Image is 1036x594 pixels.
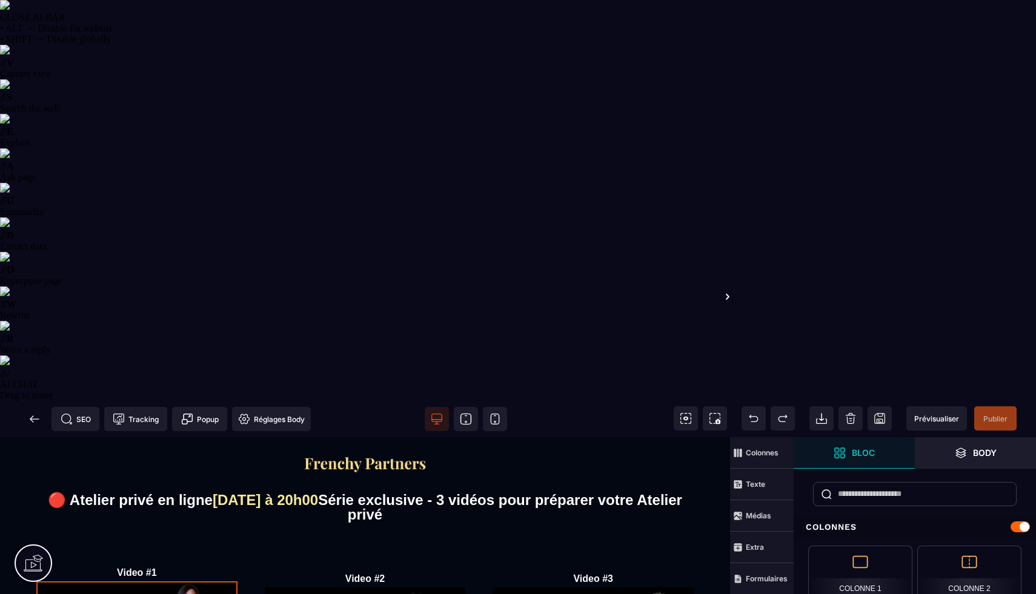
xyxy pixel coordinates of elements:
[730,469,794,500] span: Texte
[974,406,1017,431] span: Enregistrer le contenu
[172,407,227,431] span: Créer une alerte modale
[983,414,1008,423] span: Publier
[746,480,765,489] strong: Texte
[794,437,915,469] span: Ouvrir les blocs
[345,136,385,147] b: Video #2
[730,437,794,469] span: Colonnes
[506,269,681,278] span: 🔓Disponible (cliquez sur l'image pour lancer la vidéo)
[117,130,157,140] b: Video #1
[573,136,613,147] b: Video #3
[238,413,305,425] span: Réglages Body
[61,413,91,425] span: SEO
[852,448,875,457] strong: Bloc
[746,574,788,583] strong: Formulaires
[454,407,478,431] span: Voir tablette
[302,18,427,35] img: f2a3730b544469f405c58ab4be6274e8_Capture_d%E2%80%99e%CC%81cran_2025-09-01_a%CC%80_20.57.27.png
[265,150,466,263] img: 6fd445e8ec61bf7b7b6546b80f228ae1_2.png
[742,406,766,431] span: Défaire
[277,269,453,278] span: 🔓Disponible (cliquez sur l'image pour lancer la vidéo)
[703,406,727,431] span: Capture d'écran
[906,406,967,431] span: Aperçu
[771,406,795,431] span: Rétablir
[868,406,892,431] span: Enregistrer
[973,448,997,457] strong: Body
[730,532,794,563] span: Extra
[36,56,694,85] div: 🔴 Atelier privé en ligne Série exclusive - 3 vidéos pour préparer votre Atelier privé
[51,407,99,431] span: Métadata SEO
[36,259,237,274] text: 🔓Disponible (cliquez sur l'image pour lancer la vidéo)
[36,144,237,257] img: 460209954afb98c818f0e71fec9f04ba_1.png
[483,407,507,431] span: Voir mobile
[746,543,764,552] strong: Extra
[674,406,698,431] span: Voir les composants
[425,407,449,431] span: Voir bureau
[113,413,159,425] span: Tracking
[809,406,834,431] span: Importer
[914,414,959,423] span: Prévisualiser
[730,500,794,532] span: Médias
[104,407,167,431] span: Code de suivi
[181,413,219,425] span: Popup
[794,516,1036,538] div: Colonnes
[244,303,486,355] button: Cliquez ici pour activer votre plan de réussite
[746,448,779,457] strong: Colonnes
[493,150,694,263] img: 6fd445e8ec61bf7b7b6546b80f228ae1_3.png
[22,407,47,431] span: Retour
[838,406,863,431] span: Nettoyage
[915,437,1036,469] span: Ouvrir les calques
[232,407,311,431] span: Favicon
[746,511,771,520] strong: Médias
